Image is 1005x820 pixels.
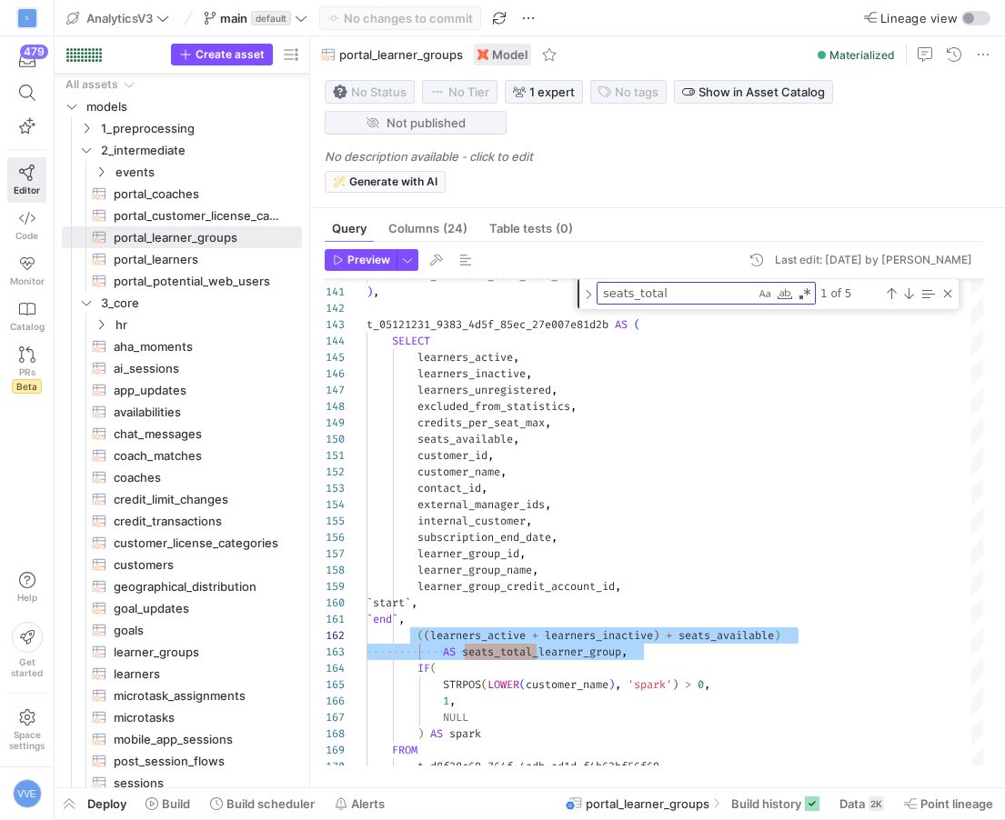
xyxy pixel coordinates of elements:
[114,271,281,292] span: portal_potential_web_users​​​​​​​​​​
[196,48,265,61] span: Create asset
[114,642,281,663] span: learner_groups​​​​​​​​​​
[7,615,46,685] button: Getstarted
[443,710,468,725] span: NULL
[519,677,526,692] span: (
[220,11,247,25] span: main
[62,139,302,161] div: Press SPACE to select this row.
[417,366,526,381] span: learners_inactive
[417,563,532,577] span: learner_group_name
[62,248,302,270] a: portal_learners​​​​​​​​​​
[430,85,489,99] span: No Tier
[62,706,302,728] div: Press SPACE to select this row.
[11,656,43,678] span: Get started
[489,223,573,235] span: Table tests
[551,530,558,545] span: ,
[325,111,507,135] button: Not published
[114,467,281,488] span: coaches​​​​​​​​​​
[325,464,345,480] div: 152
[62,401,302,423] div: Press SPACE to select this row.
[62,597,302,619] div: Press SPACE to select this row.
[325,644,345,660] div: 163
[199,6,312,30] button: maindefault
[7,248,46,294] a: Monitor
[87,796,126,811] span: Deploy
[14,185,40,195] span: Editor
[367,612,373,626] span: `
[65,78,118,91] div: All assets
[325,529,345,545] div: 156
[325,627,345,644] div: 162
[325,676,345,693] div: 165
[417,628,424,643] span: (
[62,314,302,335] div: Press SPACE to select this row.
[884,286,899,301] div: Previous Match (⇧Enter)
[62,205,302,226] a: portal_customer_license_categories​​​​​​​​​​
[62,772,302,794] div: Press SPACE to select this row.
[608,677,615,692] span: )
[114,489,281,510] span: credit_limit_changes​​​​​​​​​​
[417,415,545,430] span: credits_per_seat_max
[62,6,174,30] button: AnalyticsV3
[101,140,299,161] span: 2_intermediate
[417,530,551,545] span: subscription_end_date
[615,677,621,692] span: ,
[615,85,658,99] span: No tags
[62,379,302,401] div: Press SPACE to select this row.
[325,415,345,431] div: 149
[62,510,302,532] div: Press SPACE to select this row.
[325,300,345,316] div: 142
[62,74,302,95] div: Press SPACE to select this row.
[251,11,291,25] span: default
[7,157,46,203] a: Editor
[462,645,621,659] span: seats_total_learner_group
[7,701,46,759] a: Spacesettings
[325,709,345,725] div: 167
[443,694,449,708] span: 1
[62,117,302,139] div: Press SPACE to select this row.
[7,294,46,339] a: Catalog
[678,628,774,643] span: seats_available
[62,488,302,510] a: credit_limit_changes​​​​​​​​​​
[114,205,281,226] span: portal_customer_license_categories​​​​​​​​​​
[101,118,299,139] span: 1_preprocessing
[62,445,302,466] a: coach_matches​​​​​​​​​​
[417,448,487,463] span: customer_id
[526,514,532,528] span: ,
[430,628,526,643] span: learners_active
[829,48,895,62] span: Materialized
[62,401,302,423] a: availabilities​​​​​​​​​​
[373,285,379,299] span: ,
[325,80,415,104] button: No statusNo Status
[634,317,640,332] span: (
[114,249,281,270] span: portal_learners​​​​​​​​​​
[723,788,828,819] button: Build history
[339,47,463,62] span: portal_learner_groups
[586,796,709,811] span: portal_learner_groups
[532,628,538,643] span: +
[62,183,302,205] a: portal_coaches​​​​​​​​​​
[62,641,302,663] a: learner_groups​​​​​​​​​​
[698,85,825,99] span: Show in Asset Catalog
[590,80,667,104] button: No tags
[796,285,814,303] div: Use Regular Expression (⌥⌘R)
[12,379,42,394] span: Beta
[831,788,892,819] button: Data2K
[417,514,526,528] span: internal_customer
[62,226,302,248] a: portal_learner_groups​​​​​​​​​​
[62,357,302,379] a: ai_sessions​​​​​​​​​​
[417,350,513,365] span: learners_active
[487,677,519,692] span: LOWER
[62,488,302,510] div: Press SPACE to select this row.
[62,335,302,357] div: Press SPACE to select this row.
[392,612,398,626] span: `
[325,171,446,193] button: Generate with AI
[325,545,345,562] div: 157
[62,445,302,466] div: Press SPACE to select this row.
[325,758,345,775] div: 170
[86,11,153,25] span: AnalyticsV3
[615,579,621,594] span: ,
[327,788,393,819] button: Alerts
[62,619,302,641] div: Press SPACE to select this row.
[869,796,884,811] div: 2K
[62,379,302,401] a: app_updates​​​​​​​​​​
